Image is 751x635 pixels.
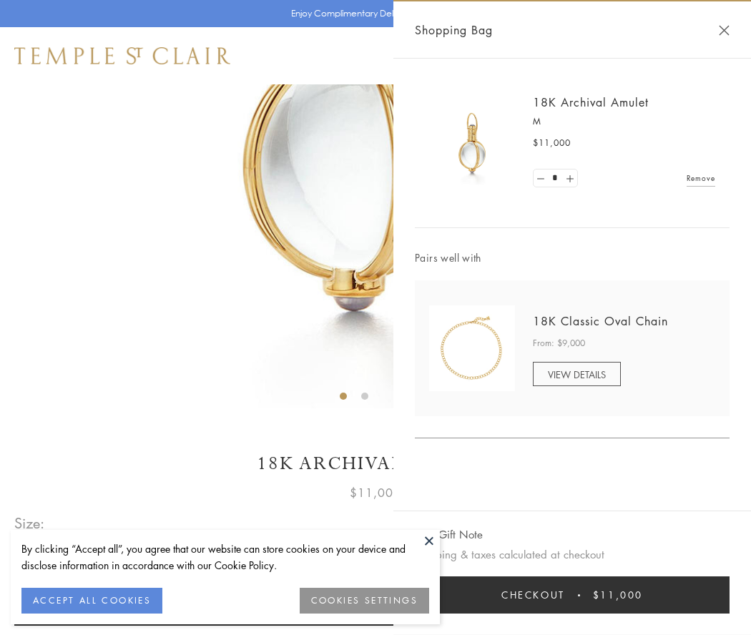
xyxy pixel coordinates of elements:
[350,483,401,502] span: $11,000
[533,336,585,350] span: From: $9,000
[21,588,162,614] button: ACCEPT ALL COOKIES
[429,305,515,391] img: N88865-OV18
[415,21,493,39] span: Shopping Bag
[687,170,715,186] a: Remove
[533,114,715,129] p: M
[501,587,565,603] span: Checkout
[415,526,483,543] button: Add Gift Note
[415,546,730,563] p: Shipping & taxes calculated at checkout
[548,368,606,381] span: VIEW DETAILS
[719,25,730,36] button: Close Shopping Bag
[21,541,429,574] div: By clicking “Accept all”, you agree that our website can store cookies on your device and disclos...
[415,576,730,614] button: Checkout $11,000
[533,313,668,329] a: 18K Classic Oval Chain
[300,588,429,614] button: COOKIES SETTINGS
[415,250,730,266] span: Pairs well with
[533,94,649,110] a: 18K Archival Amulet
[534,169,548,187] a: Set quantity to 0
[14,47,230,64] img: Temple St. Clair
[291,6,453,21] p: Enjoy Complimentary Delivery & Returns
[533,136,571,150] span: $11,000
[593,587,643,603] span: $11,000
[533,362,621,386] a: VIEW DETAILS
[562,169,576,187] a: Set quantity to 2
[14,511,46,535] span: Size:
[14,451,737,476] h1: 18K Archival Amulet
[429,100,515,186] img: 18K Archival Amulet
